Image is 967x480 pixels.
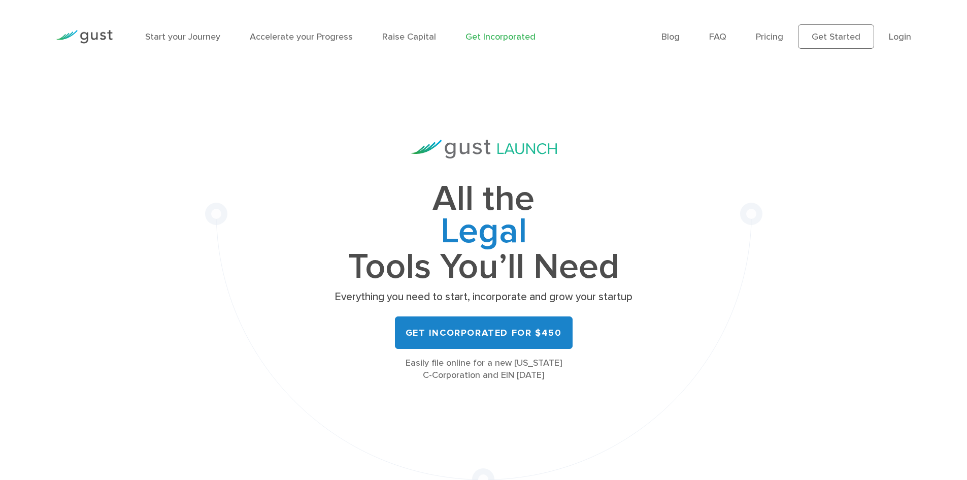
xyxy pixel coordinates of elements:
h1: All the Tools You’ll Need [331,183,636,283]
a: Blog [661,31,680,42]
p: Everything you need to start, incorporate and grow your startup [331,290,636,304]
a: Get Incorporated for $450 [395,316,573,349]
div: Easily file online for a new [US_STATE] C-Corporation and EIN [DATE] [331,357,636,381]
span: Legal [331,215,636,251]
a: Login [889,31,911,42]
a: Accelerate your Progress [250,31,353,42]
a: Pricing [756,31,783,42]
a: Start your Journey [145,31,220,42]
a: FAQ [709,31,726,42]
a: Raise Capital [382,31,436,42]
img: Gust Logo [56,30,113,44]
a: Get Incorporated [465,31,536,42]
img: Gust Launch Logo [411,140,557,158]
a: Get Started [798,24,874,49]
